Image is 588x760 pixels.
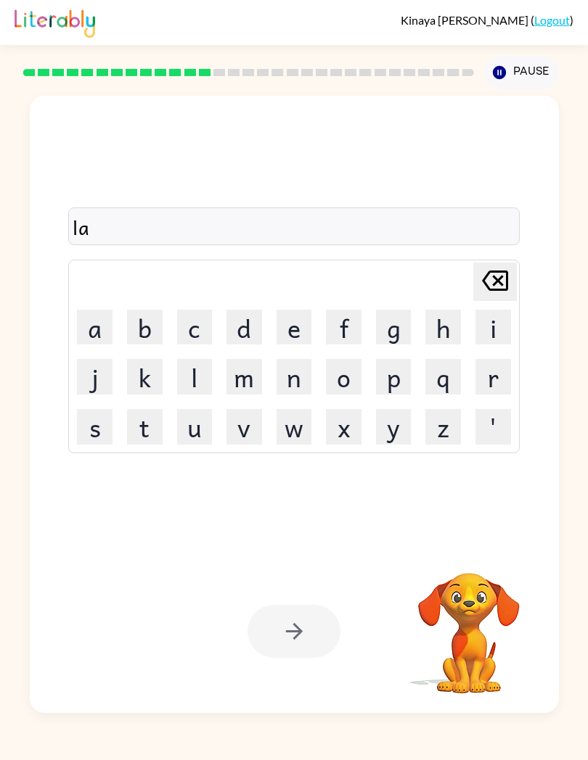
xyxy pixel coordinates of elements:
button: p [376,359,412,395]
button: q [425,359,461,395]
button: a [77,310,113,345]
button: w [277,409,312,445]
button: n [277,359,312,395]
button: s [77,409,113,445]
button: b [127,310,163,345]
button: Pause [485,56,559,89]
button: l [177,359,213,395]
div: la [73,212,515,242]
button: e [277,310,312,345]
button: z [425,409,461,445]
button: g [376,310,412,345]
button: r [475,359,511,395]
button: v [226,409,262,445]
button: o [326,359,362,395]
button: m [226,359,262,395]
a: Logout [534,13,570,27]
button: i [475,310,511,345]
img: Literably [15,6,95,38]
div: ( ) [401,13,573,27]
button: y [376,409,412,445]
button: d [226,310,262,345]
button: u [177,409,213,445]
button: ' [475,409,511,445]
button: h [425,310,461,345]
button: k [127,359,163,395]
video: Your browser must support playing .mp4 files to use Literably. Please try using another browser. [396,550,542,695]
button: t [127,409,163,445]
button: j [77,359,113,395]
span: Kinaya [PERSON_NAME] [401,13,531,27]
button: c [177,310,213,345]
button: x [326,409,362,445]
button: f [326,310,362,345]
